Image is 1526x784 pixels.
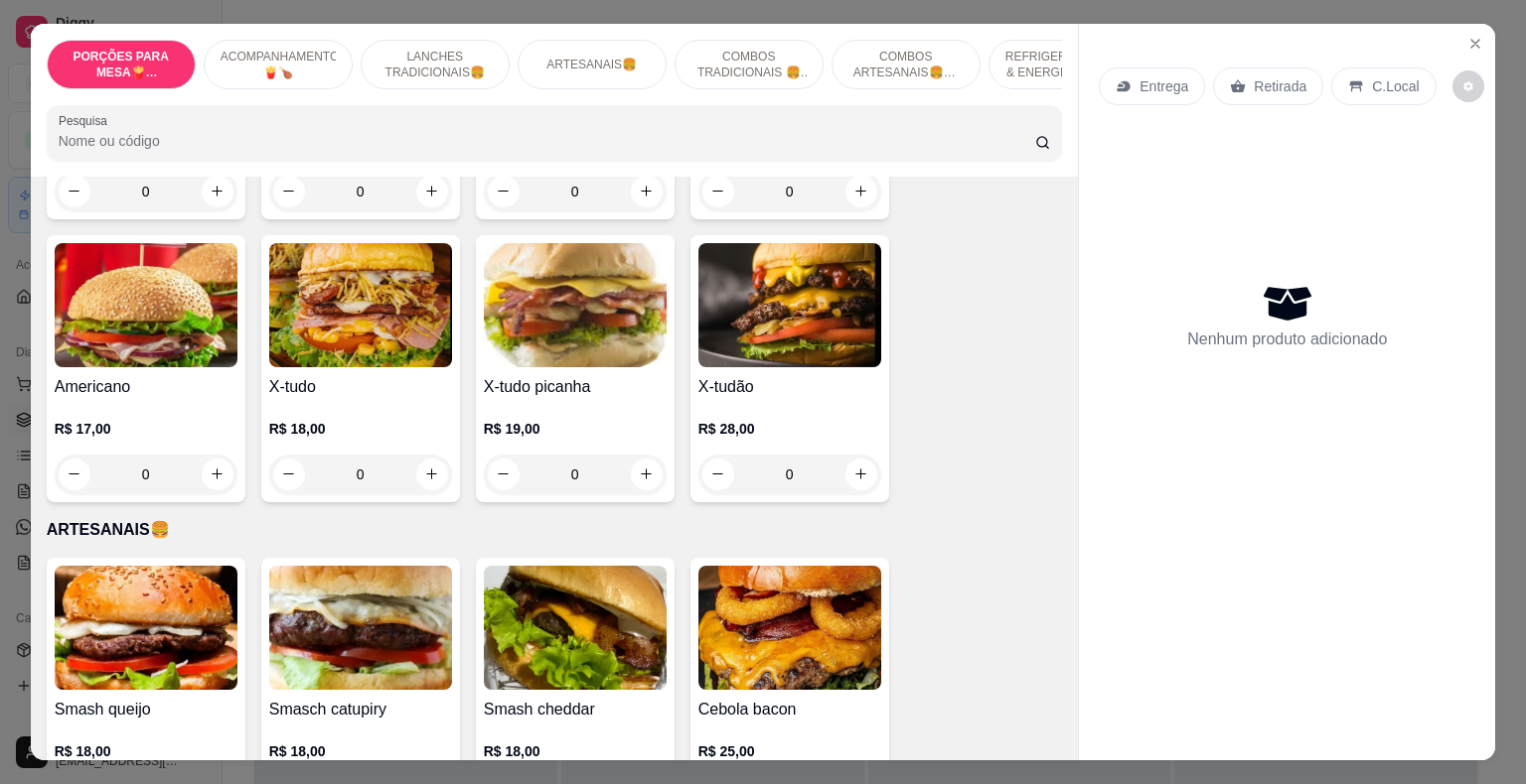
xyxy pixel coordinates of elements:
[698,566,881,690] img: product-image
[1372,76,1419,96] p: C.Local
[47,518,1063,542] p: ARTESANAIS🍔
[55,741,237,761] p: R$ 18,00
[484,741,667,761] p: R$ 18,00
[546,57,637,72] p: ARTESANAIS🍔
[691,49,807,80] p: COMBOS TRADICIONAIS 🍔🥤🍟
[698,741,881,761] p: R$ 25,00
[698,698,881,721] h4: Cebola bacon
[269,741,452,761] p: R$ 18,00
[698,375,881,399] h4: X-tudão
[64,49,179,80] p: PORÇÕES PARA MESA🍟(indisponível pra delivery)
[698,243,881,367] img: product-image
[1140,76,1188,96] p: Entrega
[1459,28,1491,60] button: Close
[221,49,336,80] p: ACOMPANHAMENTOS🍟🍗
[269,698,452,721] h4: Smasch catupiry
[1187,327,1387,351] p: Nenhum produto adicionado
[378,49,493,80] p: LANCHES TRADICIONAIS🍔
[848,49,964,80] p: COMBOS ARTESANAIS🍔🍟🥤
[484,375,667,399] h4: X-tudo picanha
[55,419,237,439] p: R$ 17,00
[1452,70,1484,102] button: decrease-product-quantity
[269,375,452,399] h4: X-tudo
[484,566,667,690] img: product-image
[269,243,452,367] img: product-image
[269,566,452,690] img: product-image
[55,243,237,367] img: product-image
[59,112,114,129] label: Pesquisa
[1254,76,1306,96] p: Retirada
[484,698,667,721] h4: Smash cheddar
[55,698,237,721] h4: Smash queijo
[59,131,1035,151] input: Pesquisa
[269,419,452,439] p: R$ 18,00
[55,566,237,690] img: product-image
[55,375,237,399] h4: Americano
[1005,49,1121,80] p: REFRIGERANTE,SUCOS & ENERGÉTICOS🥤🧃
[698,419,881,439] p: R$ 28,00
[484,243,667,367] img: product-image
[484,419,667,439] p: R$ 19,00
